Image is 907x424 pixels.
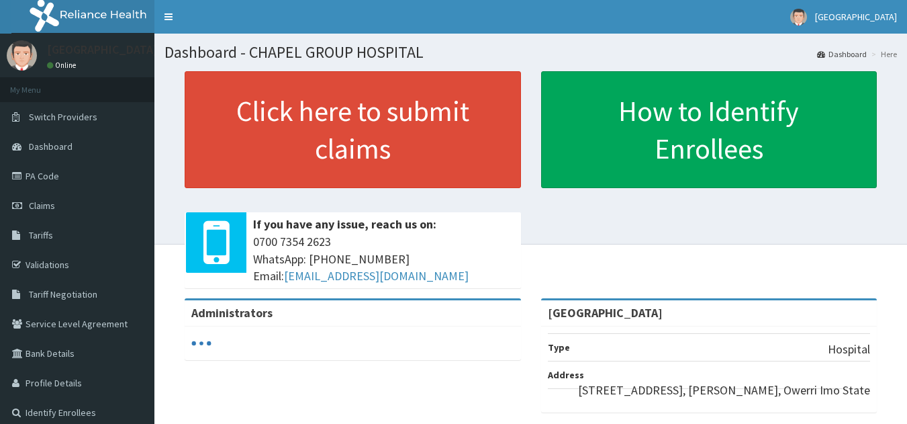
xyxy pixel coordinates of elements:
[868,48,897,60] li: Here
[7,40,37,71] img: User Image
[548,369,584,381] b: Address
[253,216,436,232] b: If you have any issue, reach us on:
[29,229,53,241] span: Tariffs
[828,341,870,358] p: Hospital
[164,44,897,61] h1: Dashboard - CHAPEL GROUP HOSPITAL
[47,44,158,56] p: [GEOGRAPHIC_DATA]
[191,333,211,353] svg: audio-loading
[29,200,55,212] span: Claims
[185,71,521,188] a: Click here to submit claims
[29,111,97,123] span: Switch Providers
[541,71,877,188] a: How to Identify Enrollees
[790,9,807,26] img: User Image
[578,382,870,399] p: [STREET_ADDRESS], [PERSON_NAME], Owerri Imo State
[191,305,273,321] b: Administrators
[29,288,97,300] span: Tariff Negotiation
[548,341,570,353] b: Type
[47,60,79,70] a: Online
[815,11,897,23] span: [GEOGRAPHIC_DATA]
[548,305,663,321] strong: [GEOGRAPHIC_DATA]
[253,233,514,285] span: 0700 7354 2623 WhatsApp: [PHONE_NUMBER] Email:
[29,140,73,153] span: Dashboard
[284,268,469,284] a: [EMAIL_ADDRESS][DOMAIN_NAME]
[817,48,867,60] a: Dashboard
